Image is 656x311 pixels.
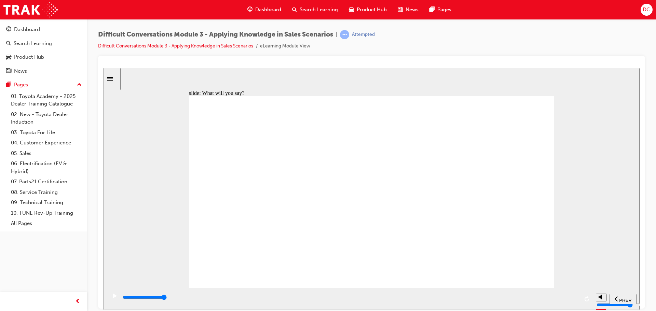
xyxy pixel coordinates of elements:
span: news-icon [6,68,11,74]
button: DashboardSearch LearningProduct HubNews [3,22,84,79]
a: 10. TUNE Rev-Up Training [8,208,84,218]
span: DC [643,6,650,14]
div: Product Hub [14,53,44,61]
a: Search Learning [3,37,84,50]
span: car-icon [6,54,11,60]
input: slide progress [19,227,63,232]
a: News [3,65,84,77]
button: volume [492,226,503,234]
span: guage-icon [6,27,11,33]
span: Product Hub [357,6,387,14]
a: All Pages [8,218,84,229]
button: play/pause [3,225,15,237]
a: 02. New - Toyota Dealer Induction [8,109,84,127]
a: Product Hub [3,51,84,63]
a: 03. Toyota For Life [8,127,84,138]
button: DC [641,4,653,16]
img: Trak [3,2,58,17]
a: Dashboard [3,23,84,36]
button: replay [479,226,489,236]
span: News [406,6,419,14]
div: Pages [14,81,28,89]
div: Attempted [352,31,375,38]
div: Search Learning [14,40,52,47]
button: previous [506,226,533,236]
a: guage-iconDashboard [242,3,287,17]
div: playback controls [3,220,489,242]
div: Dashboard [14,26,40,33]
a: car-iconProduct Hub [343,3,392,17]
button: Pages [3,79,84,91]
span: Dashboard [255,6,281,14]
span: Pages [437,6,451,14]
a: Difficult Conversations Module 3 - Applying Knowledge in Sales Scenarios [98,43,253,49]
span: search-icon [6,41,11,47]
a: 05. Sales [8,148,84,159]
a: 07. Parts21 Certification [8,176,84,187]
a: 04. Customer Experience [8,138,84,148]
span: PREV [516,230,528,235]
a: news-iconNews [392,3,424,17]
nav: slide navigation [506,220,533,242]
li: eLearning Module View [260,42,310,50]
span: car-icon [349,5,354,14]
a: pages-iconPages [424,3,457,17]
span: news-icon [398,5,403,14]
span: prev-icon [75,297,80,306]
span: | [336,31,337,39]
span: up-icon [77,81,82,89]
div: misc controls [492,220,503,242]
a: 01. Toyota Academy - 2025 Dealer Training Catalogue [8,91,84,109]
div: News [14,67,27,75]
span: learningRecordVerb_ATTEMPT-icon [340,30,349,39]
a: 08. Service Training [8,187,84,198]
span: guage-icon [247,5,252,14]
span: pages-icon [429,5,435,14]
a: search-iconSearch Learning [287,3,343,17]
span: pages-icon [6,82,11,88]
a: 09. Technical Training [8,197,84,208]
input: volume [493,234,537,240]
span: Search Learning [300,6,338,14]
a: 06. Electrification (EV & Hybrid) [8,158,84,176]
span: Difficult Conversations Module 3 - Applying Knowledge in Sales Scenarios [98,31,333,39]
span: search-icon [292,5,297,14]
